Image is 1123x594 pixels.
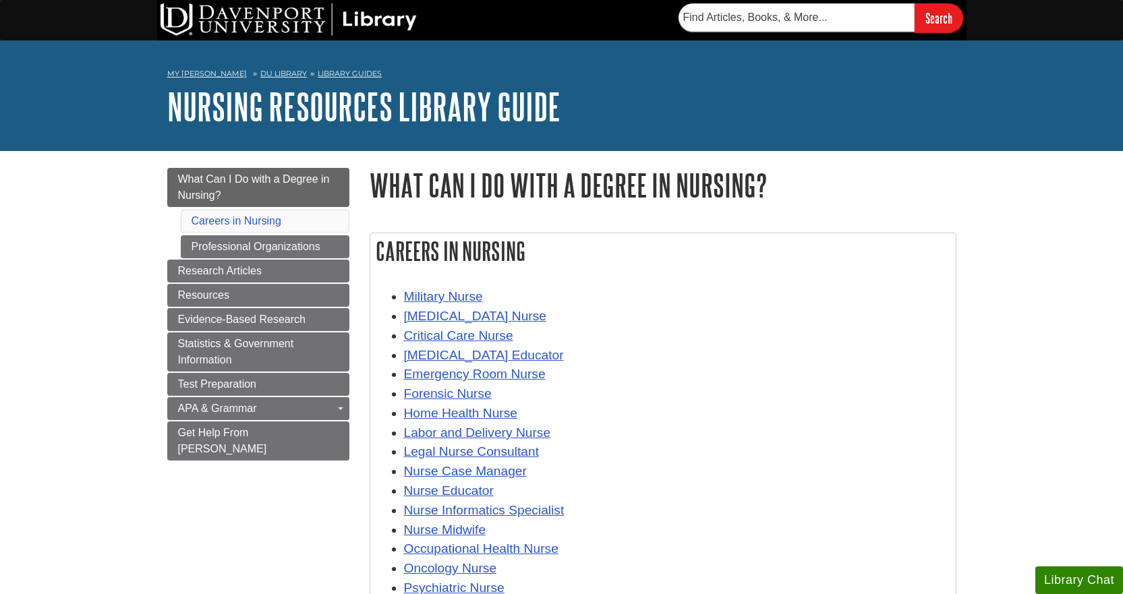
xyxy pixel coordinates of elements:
div: Guide Page Menu [167,168,349,461]
form: Searches DU Library's articles, books, and more [679,3,963,32]
span: What Can I Do with a Degree in Nursing? [178,173,330,201]
span: Get Help From [PERSON_NAME] [178,427,267,454]
a: Resources [167,284,349,307]
span: Test Preparation [178,378,257,390]
a: DU Library [260,69,307,78]
a: Home Health Nurse [404,406,518,420]
a: Professional Organizations [181,235,349,258]
a: Get Help From [PERSON_NAME] [167,421,349,461]
span: Resources [178,289,229,301]
nav: breadcrumb [167,65,956,86]
a: Emergency Room Nurse [404,367,546,381]
a: Nurse Midwife [404,523,486,537]
a: Military Nurse [404,289,483,303]
a: My [PERSON_NAME] [167,68,247,80]
input: Search [915,3,963,32]
h2: Careers in Nursing [370,233,956,269]
a: What Can I Do with a Degree in Nursing? [167,168,349,207]
a: Evidence-Based Research [167,308,349,331]
a: Library Guides [318,69,382,78]
a: Labor and Delivery Nurse [404,425,551,440]
a: [MEDICAL_DATA] Nurse [404,309,546,323]
a: Critical Care Nurse [404,328,513,343]
a: Test Preparation [167,373,349,396]
a: Nurse Case Manager [404,464,527,478]
span: APA & Grammar [178,403,257,414]
a: Nurse Informatics Specialist [404,503,565,517]
a: Research Articles [167,260,349,283]
h1: What Can I Do with a Degree in Nursing? [370,168,956,202]
span: Statistics & Government Information [178,338,294,365]
button: Library Chat [1035,566,1123,594]
a: Statistics & Government Information [167,332,349,372]
a: Nurse Educator [404,483,494,498]
a: Forensic Nurse [404,386,492,400]
a: Careers in Nursing [192,215,281,227]
span: Research Articles [178,265,262,276]
a: Oncology Nurse [404,561,497,575]
img: DU Library [161,3,417,36]
a: Legal Nurse Consultant [404,444,540,458]
input: Find Articles, Books, & More... [679,3,915,32]
a: Occupational Health Nurse [404,541,558,556]
a: [MEDICAL_DATA] Educator [404,348,564,362]
a: APA & Grammar [167,397,349,420]
a: Nursing Resources Library Guide [167,86,560,127]
span: Evidence-Based Research [178,314,306,325]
